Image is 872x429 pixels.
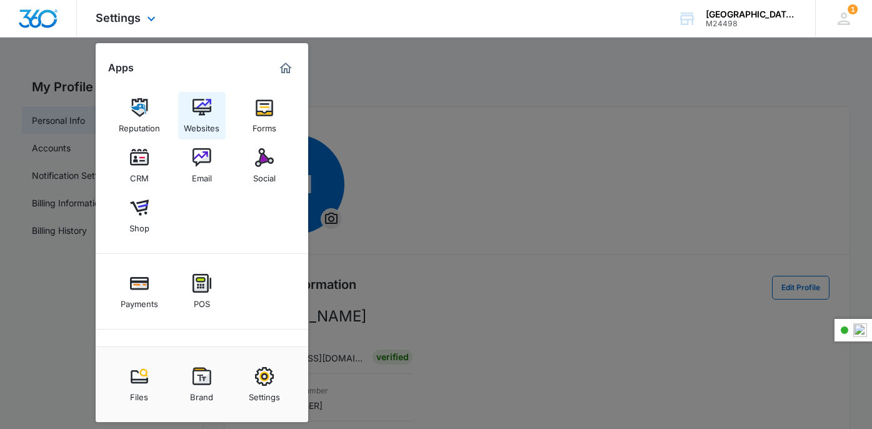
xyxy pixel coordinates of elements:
div: Payments [121,293,158,309]
a: Reputation [116,92,163,139]
div: Settings [249,386,280,402]
a: Brand [178,361,226,408]
div: Email [192,167,212,183]
a: Files [116,361,163,408]
div: account name [706,9,797,19]
a: Forms [241,92,288,139]
div: Files [130,386,148,402]
a: Settings [241,361,288,408]
a: Marketing 360® Dashboard [276,58,296,78]
div: account id [706,19,797,28]
h2: Apps [108,62,134,74]
div: Forms [253,117,276,133]
a: Ads [178,343,226,391]
a: Social [241,142,288,189]
a: Websites [178,92,226,139]
a: Content [116,343,163,391]
div: notifications count [848,4,858,14]
a: CRM [116,142,163,189]
div: Brand [190,386,213,402]
div: CRM [130,167,149,183]
div: POS [194,293,210,309]
span: Settings [96,11,141,24]
div: Websites [184,117,219,133]
span: 1 [848,4,858,14]
div: Reputation [119,117,160,133]
div: Social [253,167,276,183]
div: Shop [129,217,149,233]
a: POS [178,268,226,315]
a: Email [178,142,226,189]
a: Intelligence [241,343,288,391]
a: Shop [116,192,163,240]
a: Payments [116,268,163,315]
